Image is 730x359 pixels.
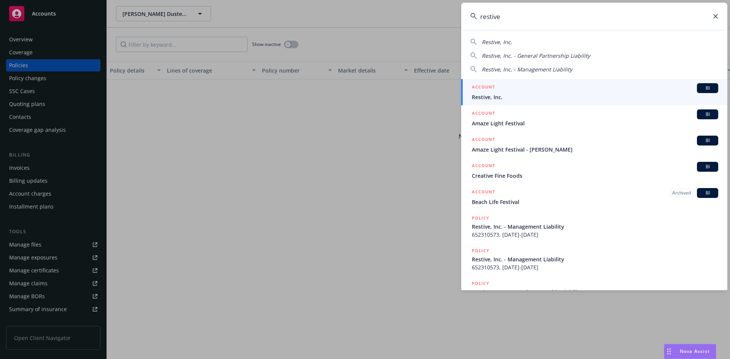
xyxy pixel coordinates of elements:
[664,344,674,359] div: Drag to move
[472,188,495,197] h5: ACCOUNT
[472,198,718,206] span: Beach Life Festival
[461,105,727,131] a: ACCOUNTBIAmaze Light Festival
[472,93,718,101] span: Restive, Inc.
[472,162,495,171] h5: ACCOUNT
[700,111,715,118] span: BI
[472,109,495,119] h5: ACCOUNT
[472,145,718,153] span: Amaze Light Festival - [PERSON_NAME]
[472,223,718,231] span: Restive, Inc. - Management Liability
[482,66,572,73] span: Restive, Inc. - Management Liability
[472,119,718,127] span: Amaze Light Festival
[472,231,718,239] span: 652310573, [DATE]-[DATE]
[482,52,590,59] span: Restive, Inc. - General Partnership Liability
[461,184,727,210] a: ACCOUNTArchivedBIBeach Life Festival
[472,247,489,255] h5: POLICY
[461,79,727,105] a: ACCOUNTBIRestive, Inc.
[472,280,489,287] h5: POLICY
[461,210,727,243] a: POLICYRestive, Inc. - Management Liability652310573, [DATE]-[DATE]
[700,85,715,92] span: BI
[461,243,727,275] a: POLICYRestive, Inc. - Management Liability652310573, [DATE]-[DATE]
[482,38,512,46] span: Restive, Inc.
[672,190,691,196] span: Archived
[461,275,727,308] a: POLICYRestive, Inc. - General Partnership Liability
[461,3,727,30] input: Search...
[700,163,715,170] span: BI
[664,344,716,359] button: Nova Assist
[700,137,715,144] span: BI
[700,190,715,196] span: BI
[680,348,710,354] span: Nova Assist
[461,158,727,184] a: ACCOUNTBICreative Fine Foods
[472,172,718,180] span: Creative Fine Foods
[472,214,489,222] h5: POLICY
[472,288,718,296] span: Restive, Inc. - General Partnership Liability
[472,255,718,263] span: Restive, Inc. - Management Liability
[461,131,727,158] a: ACCOUNTBIAmaze Light Festival - [PERSON_NAME]
[472,263,718,271] span: 652310573, [DATE]-[DATE]
[472,83,495,92] h5: ACCOUNT
[472,136,495,145] h5: ACCOUNT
